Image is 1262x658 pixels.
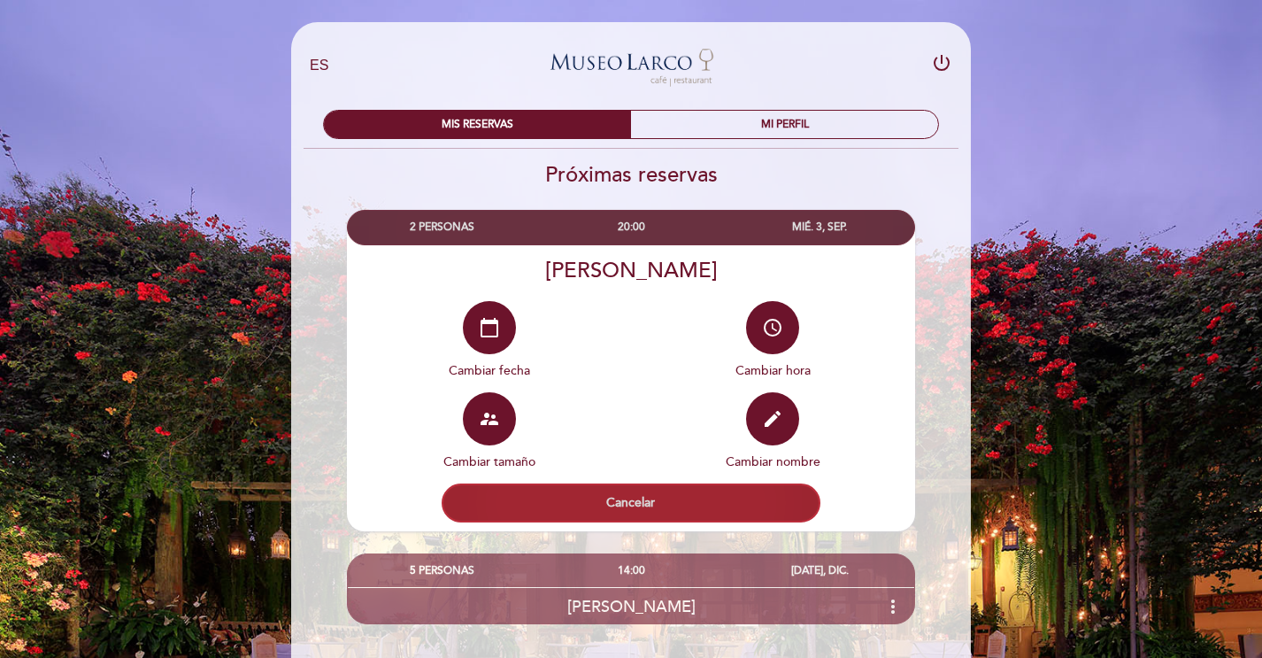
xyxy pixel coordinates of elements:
button: edit [746,392,799,445]
div: MI PERFIL [631,111,938,138]
button: access_time [746,301,799,354]
div: MIÉ. 3, SEP. [726,211,914,244]
span: [PERSON_NAME] [567,597,696,616]
span: Cambiar hora [735,363,811,378]
div: [DATE], DIC. [726,554,914,587]
button: supervisor_account [463,392,516,445]
div: 14:00 [536,554,725,587]
div: 2 PERSONAS [348,211,536,244]
i: power_settings_new [931,52,952,74]
i: more_vert [882,596,904,617]
div: 20:00 [536,211,725,244]
span: Cambiar tamaño [443,454,535,469]
h2: Próximas reservas [290,162,972,188]
span: Cambiar fecha [449,363,530,378]
button: power_settings_new [931,52,952,80]
a: Museo [GEOGRAPHIC_DATA] - Restaurant [520,42,742,90]
i: supervisor_account [479,408,500,430]
div: 5 PERSONAS [348,554,536,587]
span: Cambiar nombre [726,454,820,469]
i: calendar_today [479,317,500,338]
div: [PERSON_NAME] [347,258,915,283]
div: MIS RESERVAS [324,111,631,138]
button: Cancelar [442,484,820,523]
i: edit [762,408,783,430]
button: calendar_today [463,301,516,354]
i: access_time [762,317,783,338]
